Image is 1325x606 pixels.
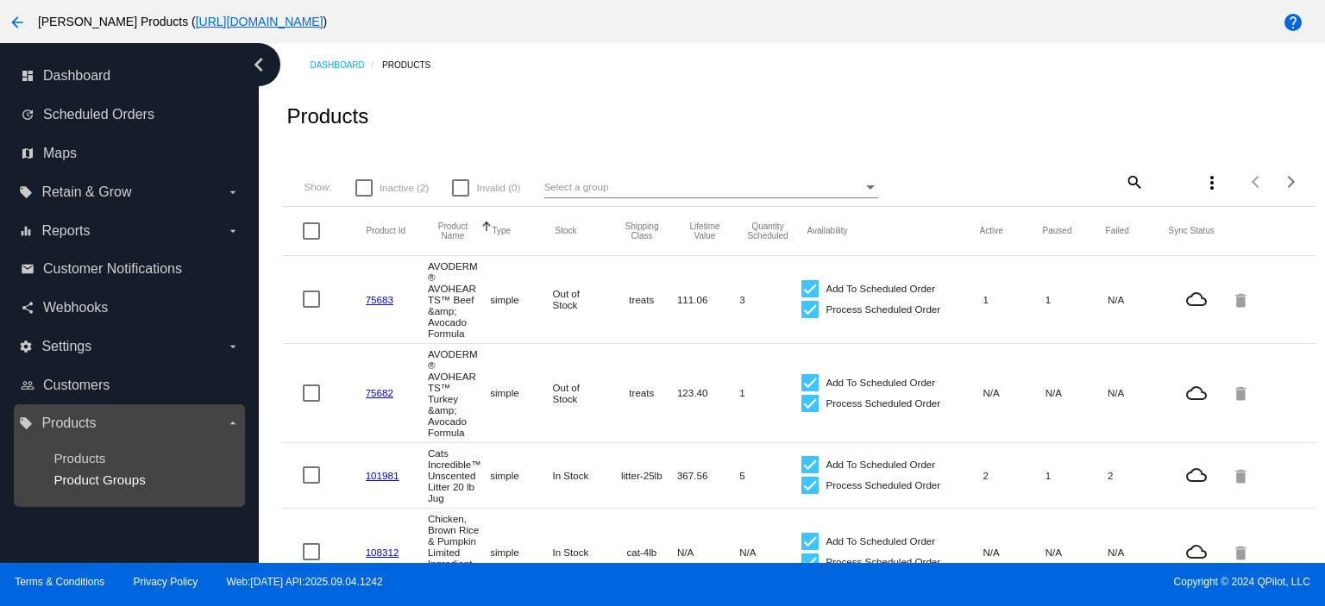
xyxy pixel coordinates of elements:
[21,62,240,90] a: dashboard Dashboard
[490,290,552,309] mat-cell: simple
[677,290,739,309] mat-cell: 111.06
[1043,226,1072,236] button: Change sorting for TotalQuantityScheduledPaused
[490,542,552,562] mat-cell: simple
[826,475,940,496] span: Process Scheduled Order
[980,226,1003,236] button: Change sorting for TotalQuantityScheduledActive
[983,542,1045,562] mat-cell: N/A
[19,340,33,353] i: settings
[134,576,198,588] a: Privacy Policy
[826,299,940,320] span: Process Scheduled Order
[555,226,576,236] button: Change sorting for StockLevel
[53,451,105,465] a: Products
[615,383,677,403] mat-cell: treats
[1108,542,1170,562] mat-cell: N/A
[807,226,980,235] mat-header-cell: Availability
[826,278,935,299] span: Add To Scheduled Order
[21,294,240,322] a: share Webhooks
[428,509,490,596] mat-cell: Chicken, Brown Rice & Pumpkin Limited Ingredient Cat Food 3 pack
[304,181,331,192] span: Show:
[826,393,940,414] span: Process Scheduled Order
[1106,226,1129,236] button: Change sorting for TotalQuantityFailed
[552,542,614,562] mat-cell: In Stock
[1240,165,1274,199] button: Previous page
[677,465,739,485] mat-cell: 367.56
[490,465,552,485] mat-cell: simple
[552,465,614,485] mat-cell: In Stock
[43,261,182,277] span: Customer Notifications
[43,378,110,393] span: Customers
[1046,290,1108,309] mat-cell: 1
[19,185,33,199] i: local_offer
[544,181,609,192] span: Select a group
[245,51,273,78] i: chevron_left
[1169,226,1215,236] button: Change sorting for ValidationErrorCode
[366,470,399,481] a: 101981
[41,415,96,431] span: Products
[226,340,240,353] i: arrow_drop_down
[744,222,792,241] button: Change sorting for QuantityScheduled
[226,416,240,430] i: arrow_drop_down
[38,15,327,28] span: [PERSON_NAME] Products ( )
[739,383,801,403] mat-cell: 1
[21,301,35,315] i: share
[21,147,35,160] i: map
[677,576,1310,588] span: Copyright © 2024 QPilot, LLC
[227,576,383,588] a: Web:[DATE] API:2025.09.04.1242
[1170,541,1223,562] mat-icon: cloud_queue
[429,222,476,241] button: Change sorting for ProductName
[226,185,240,199] i: arrow_drop_down
[366,294,393,305] a: 75683
[1046,383,1108,403] mat-cell: N/A
[21,69,35,83] i: dashboard
[41,223,90,239] span: Reports
[983,383,1045,403] mat-cell: N/A
[1232,379,1253,406] mat-icon: delete
[544,177,878,198] mat-select: Select a group
[1170,289,1223,309] mat-icon: cloud_queue
[380,178,429,198] span: Inactive (2)
[826,552,940,572] span: Process Scheduled Order
[552,284,614,315] mat-cell: Out of Stock
[826,531,935,552] span: Add To Scheduled Order
[382,52,446,78] a: Products
[1202,172,1222,193] mat-icon: more_vert
[552,378,614,409] mat-cell: Out of Stock
[43,146,77,161] span: Maps
[21,108,35,122] i: update
[366,547,399,558] a: 108312
[615,290,677,309] mat-cell: treats
[615,465,677,485] mat-cell: litter-25lb
[1108,465,1170,485] mat-cell: 2
[366,226,405,236] button: Change sorting for ExternalId
[1170,383,1223,403] mat-icon: cloud_queue
[286,104,368,128] h2: Products
[21,372,240,399] a: people_outline Customers
[983,465,1045,485] mat-cell: 2
[681,222,729,241] button: Change sorting for LifetimeValue
[677,542,739,562] mat-cell: N/A
[21,140,240,167] a: map Maps
[53,472,145,487] a: Product Groups
[366,387,393,398] a: 75682
[1170,465,1223,485] mat-icon: cloud_queue
[1232,286,1253,313] mat-icon: delete
[1274,165,1309,199] button: Next page
[492,226,511,236] button: Change sorting for ProductType
[41,184,131,200] span: Retain & Grow
[476,178,520,198] span: Invalid (0)
[1046,465,1108,485] mat-cell: 1
[226,224,240,238] i: arrow_drop_down
[43,68,110,84] span: Dashboard
[1123,168,1144,195] mat-icon: search
[196,15,323,28] a: [URL][DOMAIN_NAME]
[310,52,382,78] a: Dashboard
[43,107,154,122] span: Scheduled Orders
[490,383,552,403] mat-cell: simple
[7,12,28,33] mat-icon: arrow_back
[983,290,1045,309] mat-cell: 1
[428,443,490,508] mat-cell: Cats Incredible™ Unscented Litter 20 lb Jug
[1232,462,1253,489] mat-icon: delete
[619,222,666,241] button: Change sorting for ShippingClass
[15,576,104,588] a: Terms & Conditions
